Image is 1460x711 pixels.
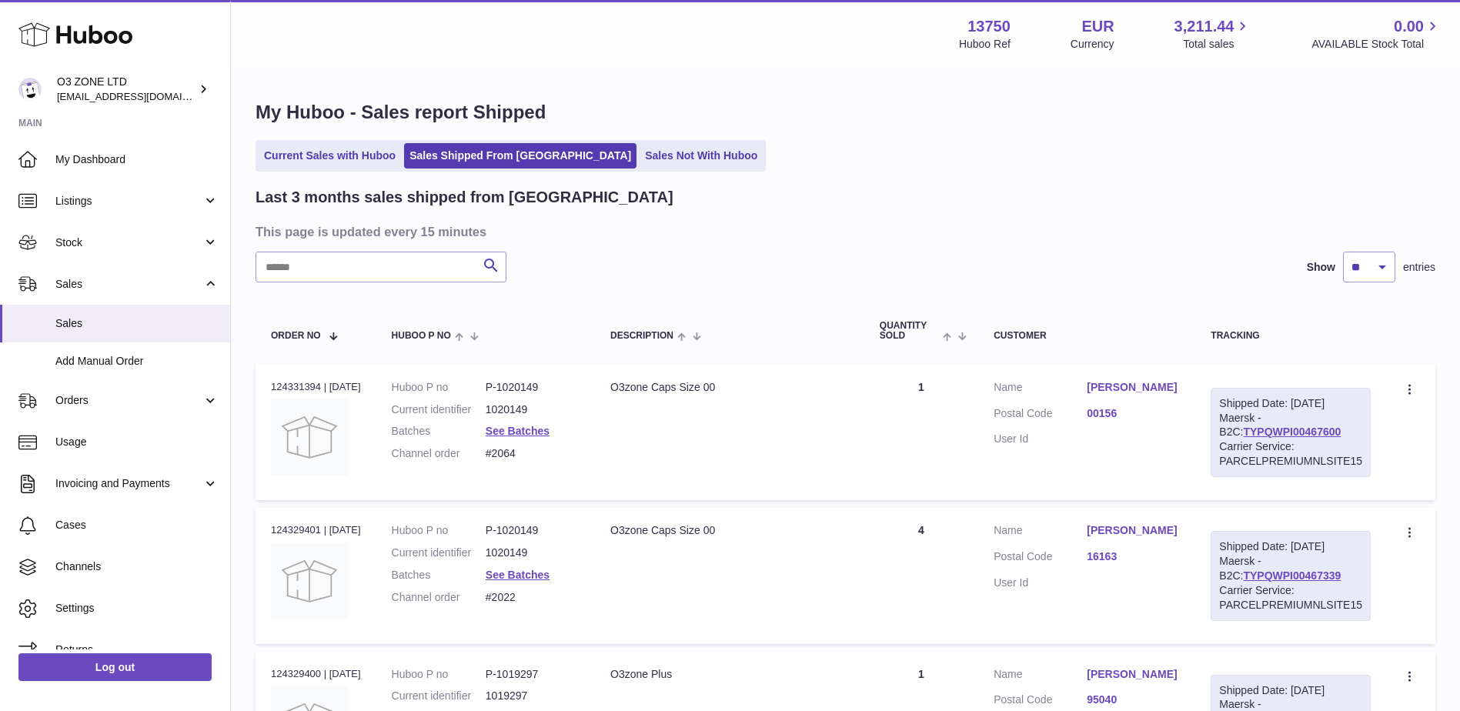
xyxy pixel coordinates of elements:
[57,90,226,102] span: [EMAIL_ADDRESS][DOMAIN_NAME]
[256,187,673,208] h2: Last 3 months sales shipped from [GEOGRAPHIC_DATA]
[392,446,486,461] dt: Channel order
[967,16,1011,37] strong: 13750
[994,432,1087,446] dt: User Id
[486,446,580,461] dd: #2064
[392,331,451,341] span: Huboo P no
[1087,380,1180,395] a: [PERSON_NAME]
[392,590,486,605] dt: Channel order
[55,435,219,449] span: Usage
[486,689,580,703] dd: 1019297
[994,380,1087,399] dt: Name
[1243,569,1341,582] a: TYPQWPI00467339
[55,643,219,657] span: Returns
[864,508,978,643] td: 4
[55,235,202,250] span: Stock
[271,523,361,537] div: 124329401 | [DATE]
[1071,37,1114,52] div: Currency
[1243,426,1341,438] a: TYPQWPI00467600
[486,425,550,437] a: See Batches
[271,667,361,681] div: 124329400 | [DATE]
[1394,16,1424,37] span: 0.00
[392,380,486,395] dt: Huboo P no
[610,523,849,538] div: O3zone Caps Size 00
[404,143,636,169] a: Sales Shipped From [GEOGRAPHIC_DATA]
[486,590,580,605] dd: #2022
[486,380,580,395] dd: P-1020149
[1219,583,1362,613] div: Carrier Service: PARCELPREMIUMNLSITE15
[392,667,486,682] dt: Huboo P no
[55,559,219,574] span: Channels
[1183,37,1251,52] span: Total sales
[1311,16,1442,52] a: 0.00 AVAILABLE Stock Total
[392,546,486,560] dt: Current identifier
[1087,693,1180,707] a: 95040
[256,223,1432,240] h3: This page is updated every 15 minutes
[271,399,348,476] img: no-photo-large.jpg
[55,152,219,167] span: My Dashboard
[18,653,212,681] a: Log out
[55,476,202,491] span: Invoicing and Payments
[1219,439,1362,469] div: Carrier Service: PARCELPREMIUMNLSITE15
[55,393,202,408] span: Orders
[256,100,1435,125] h1: My Huboo - Sales report Shipped
[994,693,1087,711] dt: Postal Code
[57,75,195,104] div: O3 ZONE LTD
[959,37,1011,52] div: Huboo Ref
[1219,396,1362,411] div: Shipped Date: [DATE]
[392,424,486,439] dt: Batches
[55,277,202,292] span: Sales
[1211,531,1371,620] div: Maersk - B2C:
[486,667,580,682] dd: P-1019297
[271,542,348,619] img: no-photo-large.jpg
[392,568,486,582] dt: Batches
[55,601,219,616] span: Settings
[610,667,849,682] div: O3zone Plus
[55,354,219,369] span: Add Manual Order
[1211,388,1371,477] div: Maersk - B2C:
[994,331,1180,341] div: Customer
[486,523,580,538] dd: P-1020149
[994,667,1087,686] dt: Name
[1081,16,1114,37] strong: EUR
[640,143,763,169] a: Sales Not With Huboo
[1219,683,1362,698] div: Shipped Date: [DATE]
[271,380,361,394] div: 124331394 | [DATE]
[55,518,219,532] span: Cases
[486,402,580,417] dd: 1020149
[1211,331,1371,341] div: Tracking
[259,143,401,169] a: Current Sales with Huboo
[486,546,580,560] dd: 1020149
[994,523,1087,542] dt: Name
[55,316,219,331] span: Sales
[392,689,486,703] dt: Current identifier
[1403,260,1435,275] span: entries
[55,194,202,209] span: Listings
[994,406,1087,425] dt: Postal Code
[994,549,1087,568] dt: Postal Code
[994,576,1087,590] dt: User Id
[610,331,673,341] span: Description
[392,402,486,417] dt: Current identifier
[1307,260,1335,275] label: Show
[1219,539,1362,554] div: Shipped Date: [DATE]
[1087,549,1180,564] a: 16163
[1311,37,1442,52] span: AVAILABLE Stock Total
[1174,16,1252,52] a: 3,211.44 Total sales
[880,321,939,341] span: Quantity Sold
[18,78,42,101] img: hello@o3zoneltd.co.uk
[1087,523,1180,538] a: [PERSON_NAME]
[271,331,321,341] span: Order No
[1087,667,1180,682] a: [PERSON_NAME]
[486,569,550,581] a: See Batches
[392,523,486,538] dt: Huboo P no
[610,380,849,395] div: O3zone Caps Size 00
[1087,406,1180,421] a: 00156
[1174,16,1234,37] span: 3,211.44
[864,365,978,500] td: 1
